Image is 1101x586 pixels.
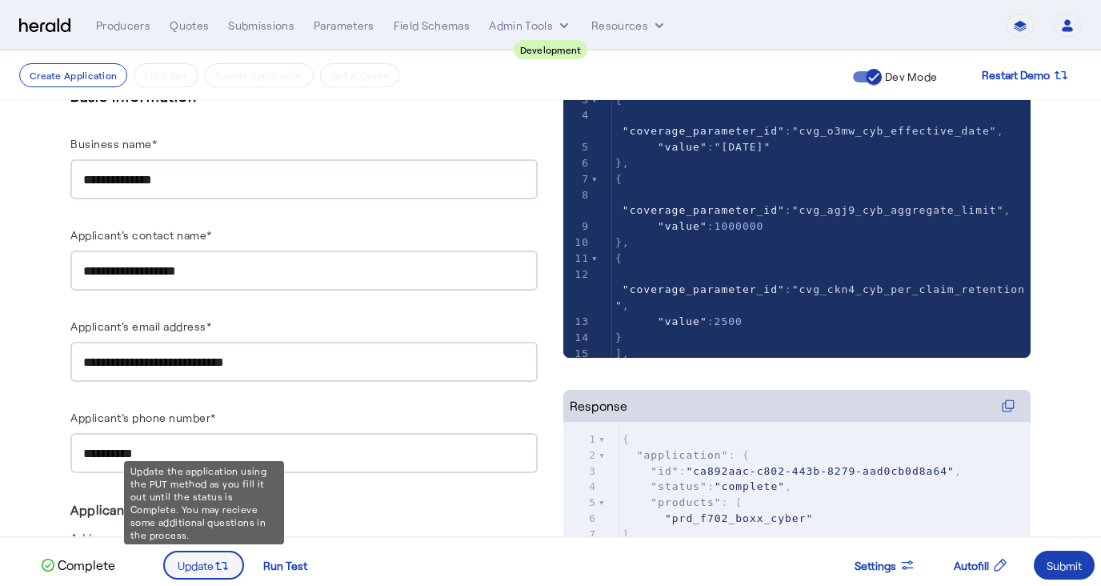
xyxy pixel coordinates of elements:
[615,268,1025,312] span: : ,
[615,220,763,232] span: :
[563,511,599,527] div: 6
[623,204,785,216] span: "coverage_parameter_id"
[19,63,127,87] button: Create Application
[615,157,630,169] span: },
[615,252,623,264] span: {
[489,18,572,34] button: internal dropdown menu
[70,319,211,333] label: Applicant's email address*
[563,495,599,511] div: 5
[651,480,707,492] span: "status"
[615,141,771,153] span: :
[842,551,928,580] button: Settings
[563,139,591,155] div: 5
[651,496,721,508] span: "products"
[563,448,599,464] div: 2
[263,557,307,574] div: Run Test
[563,187,591,203] div: 8
[1034,551,1095,580] button: Submit
[715,315,743,327] span: 2500
[792,125,997,137] span: "cvg_o3mw_cyb_effective_date"
[623,465,962,477] span: : ,
[228,18,294,34] div: Submissions
[70,228,212,242] label: Applicant's contact name*
[124,461,284,544] div: Update the application using the PUT method as you fill it out until the status is Complete. You ...
[563,219,591,235] div: 9
[591,18,667,34] button: Resources dropdown menu
[615,173,623,185] span: {
[855,557,896,574] span: Settings
[314,18,374,34] div: Parameters
[615,347,630,359] span: ],
[70,137,157,151] label: Business name*
[969,61,1082,90] button: Restart Demo
[623,433,630,445] span: {
[658,220,707,232] span: "value"
[615,236,630,248] span: },
[615,109,1004,137] span: : ,
[70,531,115,544] label: Address
[623,496,743,508] span: : [
[563,346,591,362] div: 15
[250,551,320,580] button: Run Test
[715,480,785,492] span: "complete"
[178,557,214,574] span: Update
[163,551,244,580] button: Update
[563,171,591,187] div: 7
[19,18,70,34] img: Herald Logo
[651,465,679,477] span: "id"
[623,480,792,492] span: : ,
[563,235,591,251] div: 10
[563,251,591,267] div: 11
[563,479,599,495] div: 4
[665,512,813,524] span: "prd_f702_boxx_cyber"
[96,18,150,34] div: Producers
[615,331,623,343] span: }
[882,69,937,85] label: Dev Mode
[170,18,209,34] div: Quotes
[623,283,785,295] span: "coverage_parameter_id"
[134,63,198,87] button: Fill it Out
[615,94,623,106] span: {
[982,66,1050,85] span: Restart Demo
[320,63,399,87] button: Get A Quote
[563,330,591,346] div: 14
[570,396,627,415] div: Response
[70,411,216,424] label: Applicant's phone number*
[563,107,591,123] div: 4
[563,267,591,283] div: 12
[658,141,707,153] span: "value"
[394,18,470,34] div: Field Schemas
[686,465,954,477] span: "ca892aac-c802-443b-8279-aad0cb0d8a64"
[54,556,115,575] p: Complete
[623,449,750,461] span: : {
[563,314,591,330] div: 13
[715,141,771,153] span: "[DATE]"
[658,315,707,327] span: "value"
[941,551,1021,580] button: Autofill
[563,155,591,171] div: 6
[563,527,599,543] div: 7
[615,189,1011,217] span: : ,
[563,431,599,448] div: 1
[715,220,764,232] span: 1000000
[623,528,637,540] span: ],
[1047,557,1082,574] div: Submit
[623,125,785,137] span: "coverage_parameter_id"
[615,315,743,327] span: :
[637,449,729,461] span: "application"
[792,204,1004,216] span: "cvg_agj9_cyb_aggregate_limit"
[615,283,1025,311] span: "cvg_ckn4_cyb_per_claim_retention"
[205,63,314,87] button: Submit Application
[954,557,989,574] span: Autofill
[563,464,599,480] div: 3
[514,40,588,59] div: Development
[70,502,249,517] label: Applicant's primary address*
